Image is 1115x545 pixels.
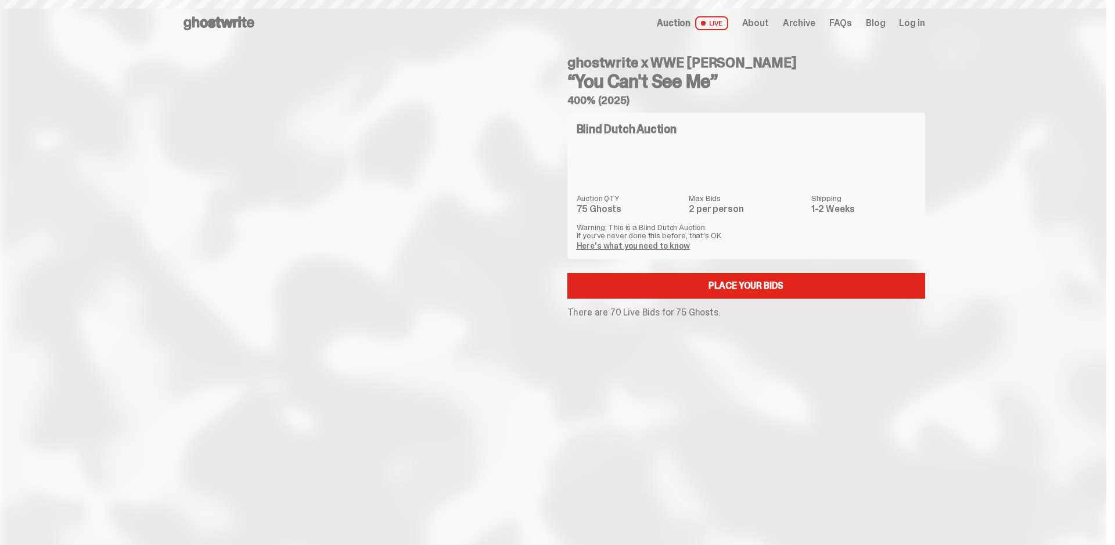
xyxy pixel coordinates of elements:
a: Log in [899,19,925,28]
a: Here's what you need to know [577,241,690,251]
a: Archive [783,19,815,28]
h5: 400% (2025) [567,95,925,106]
h4: ghostwrite x WWE [PERSON_NAME] [567,56,925,70]
dt: Max Bids [689,194,804,202]
h4: Blind Dutch Auction [577,123,677,135]
a: FAQs [829,19,852,28]
dt: Shipping [811,194,916,202]
a: Blog [866,19,885,28]
dd: 75 Ghosts [577,205,682,214]
h3: “You Can't See Me” [567,72,925,91]
dd: 2 per person [689,205,804,214]
a: Place your Bids [567,273,925,299]
p: Warning: This is a Blind Dutch Auction. If you’ve never done this before, that’s OK. [577,223,916,239]
p: There are 70 Live Bids for 75 Ghosts. [567,308,925,317]
span: Auction [657,19,690,28]
dt: Auction QTY [577,194,682,202]
a: Auction LIVE [657,16,728,30]
span: LIVE [695,16,728,30]
dd: 1-2 Weeks [811,205,916,214]
a: About [742,19,769,28]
